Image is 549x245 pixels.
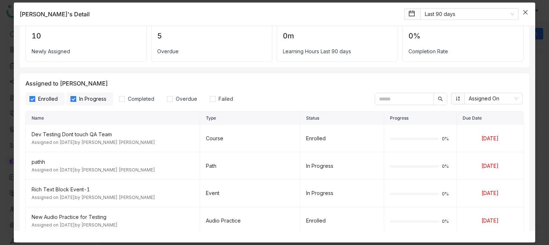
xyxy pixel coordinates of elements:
[425,9,514,20] nz-select-item: Last 90 days
[32,222,194,229] div: Assigned on [DATE] by [PERSON_NAME]
[206,134,294,142] div: Course
[457,112,524,125] th: Due Date
[32,213,194,221] div: New Audio Practice for Testing
[408,30,517,42] div: 0%
[408,47,517,55] div: Completion Rate
[516,3,535,22] button: Close
[481,217,499,224] span: [DATE]
[32,167,194,174] div: Assigned on [DATE] by [PERSON_NAME] [PERSON_NAME]
[32,30,141,42] div: 10
[32,130,194,138] div: Dev Testing Dont touch QA Team
[206,162,294,170] div: Path
[200,112,300,125] th: Type
[442,164,451,169] span: 0%
[125,95,157,103] span: Completed
[206,217,294,225] div: Audio Practice
[481,135,499,141] span: [DATE]
[173,95,200,103] span: Overdue
[20,10,90,18] div: [PERSON_NAME] 's Detail
[306,217,378,225] div: Enrolled
[76,95,109,103] span: In Progress
[481,190,499,196] span: [DATE]
[206,189,294,197] div: Event
[25,79,524,105] div: Assigned to [PERSON_NAME]
[300,112,384,125] th: Status
[481,163,499,169] span: [DATE]
[32,47,141,55] div: Newly Assigned
[283,47,392,55] div: Learning Hours Last 90 days
[26,112,200,125] th: Name
[157,47,266,55] div: Overdue
[35,95,61,103] span: Enrolled
[216,95,236,103] span: Failed
[442,192,451,196] span: 0%
[32,186,194,194] div: Rich Text Block Event-1
[306,189,378,197] div: In Progress
[283,30,392,42] div: 0m
[442,219,451,224] span: 0%
[32,158,194,166] div: pathh
[32,194,194,201] div: Assigned on [DATE] by [PERSON_NAME] [PERSON_NAME]
[32,139,194,146] div: Assigned on [DATE] by [PERSON_NAME] [PERSON_NAME]
[306,162,378,170] div: In Progress
[469,93,518,104] nz-select-item: Assigned On
[442,137,451,141] span: 0%
[157,30,266,42] div: 5
[306,134,378,142] div: Enrolled
[384,112,457,125] th: Progress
